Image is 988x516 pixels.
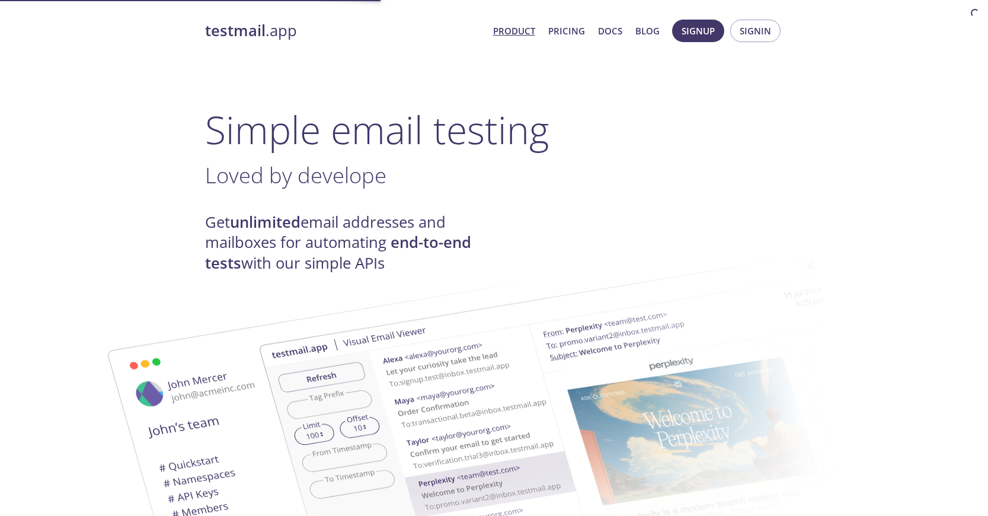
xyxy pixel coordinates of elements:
[205,160,386,190] span: Loved by develope
[205,232,471,273] strong: end-to-end tests
[205,212,494,273] h4: Get email addresses and mailboxes for automating with our simple APIs
[230,212,300,232] strong: unlimited
[672,20,724,42] button: Signup
[205,21,484,41] a: testmail.app
[205,107,784,152] h1: Simple email testing
[682,23,715,39] span: Signup
[548,23,585,39] a: Pricing
[635,23,660,39] a: Blog
[493,23,535,39] a: Product
[740,23,771,39] span: Signin
[598,23,622,39] a: Docs
[205,20,266,41] strong: testmail
[730,20,781,42] button: Signin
